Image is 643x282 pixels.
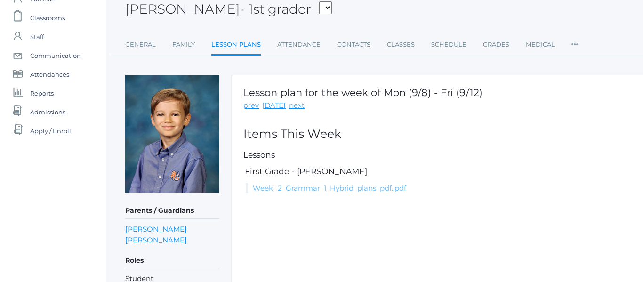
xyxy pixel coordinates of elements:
[125,35,156,54] a: General
[243,128,640,141] h2: Items This Week
[125,75,219,193] img: Noah Smith
[289,100,305,111] a: next
[30,103,65,121] span: Admissions
[243,151,640,160] h5: Lessons
[125,2,332,16] h2: [PERSON_NAME]
[253,184,406,193] a: Week_2_Grammar_1_Hybrid_plans_pdf..pdf
[172,35,195,54] a: Family
[30,46,81,65] span: Communication
[240,1,311,17] span: - 1st grader
[30,27,44,46] span: Staff
[277,35,321,54] a: Attendance
[211,35,261,56] a: Lesson Plans
[30,121,71,140] span: Apply / Enroll
[243,167,640,176] h5: First Grade - [PERSON_NAME]
[337,35,370,54] a: Contacts
[125,234,187,245] a: [PERSON_NAME]
[125,203,219,219] h5: Parents / Guardians
[483,35,509,54] a: Grades
[243,100,259,111] a: prev
[262,100,286,111] a: [DATE]
[387,35,415,54] a: Classes
[125,253,219,269] h5: Roles
[243,87,482,98] h1: Lesson plan for the week of Mon (9/8) - Fri (9/12)
[431,35,466,54] a: Schedule
[30,8,65,27] span: Classrooms
[125,224,187,234] a: [PERSON_NAME]
[30,84,54,103] span: Reports
[30,65,69,84] span: Attendances
[526,35,555,54] a: Medical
